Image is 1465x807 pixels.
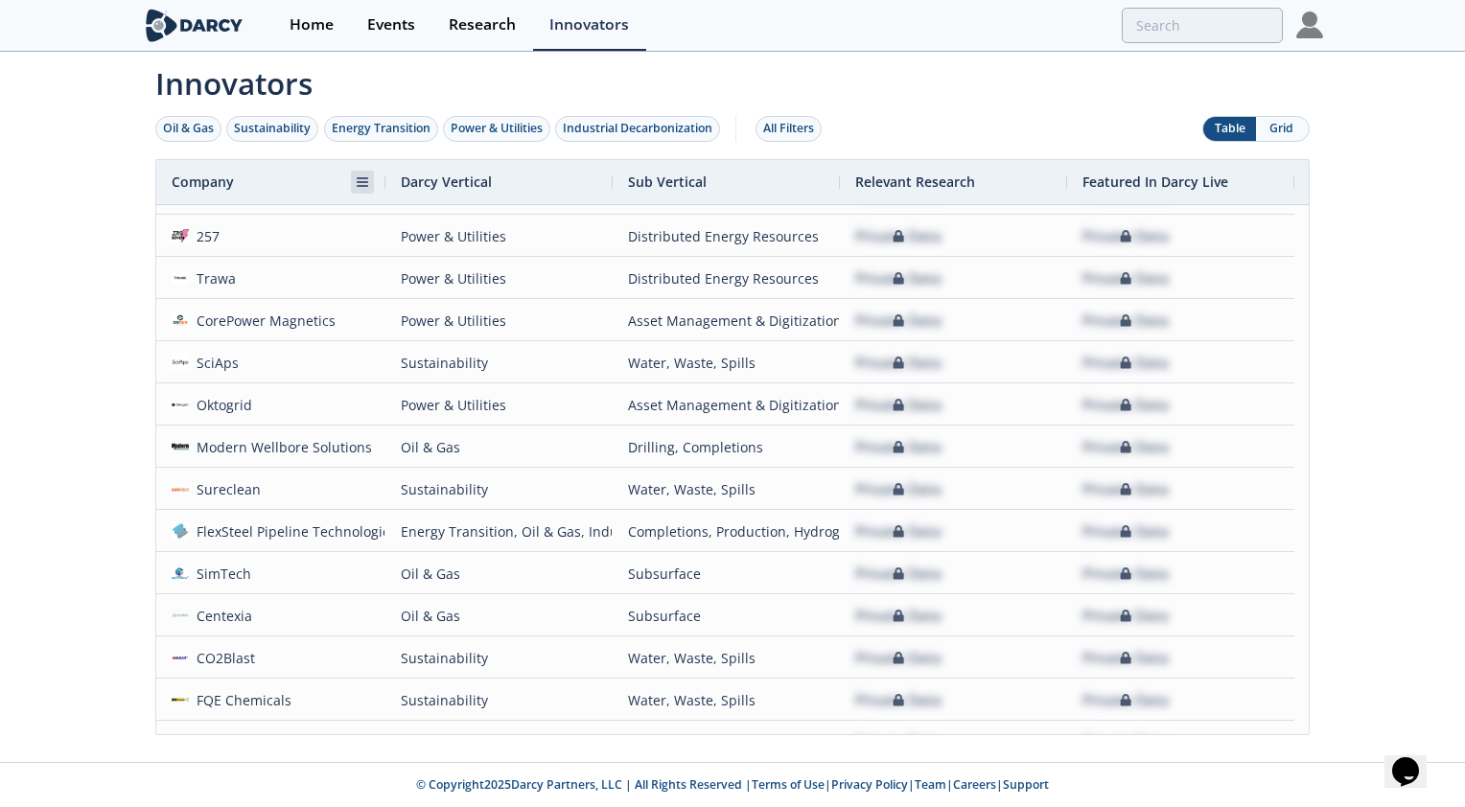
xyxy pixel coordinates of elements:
div: Private Data [1082,553,1169,594]
div: Private Data [855,342,942,383]
div: Sustainability [401,469,597,510]
div: Oil & Gas [401,595,597,636]
div: Innovators [549,17,629,33]
a: Support [1003,776,1049,793]
div: Power & Utilities [401,300,597,341]
div: Water, Waste, Spills [628,722,825,763]
div: Sustainability [234,120,311,137]
div: Private Data [1082,300,1169,341]
div: Asset Management & Digitization [628,384,825,426]
div: Private Data [1082,511,1169,552]
div: Sustainability [401,342,597,383]
img: logo-wide.svg [142,9,246,42]
img: Profile [1296,12,1323,38]
button: All Filters [756,116,822,142]
div: Private Data [855,427,942,468]
button: Sustainability [226,116,318,142]
div: Water, Waste, Spills [628,342,825,383]
div: Subsurface [628,553,825,594]
div: Private Data [855,722,942,763]
div: Private Data [855,258,942,299]
div: Energy Transition [332,120,430,137]
div: Private Data [855,469,942,510]
div: Water, Waste, Spills [628,637,825,679]
a: Team [915,776,946,793]
div: Oktogrid [189,384,253,426]
div: Home [290,17,334,33]
div: CorePower Magnetics [189,300,337,341]
div: Private Data [1082,595,1169,636]
p: © Copyright 2025 Darcy Partners, LLC | All Rights Reserved | | | | | [69,776,1396,794]
a: Careers [953,776,996,793]
div: 257 [189,216,221,257]
div: SciAps [189,342,240,383]
button: Industrial Decarbonization [555,116,720,142]
img: 796e2153-b40c-45eb-9f29-6817be5d1192 [172,354,189,371]
img: 3aef3963-1712-4743-9f92-4071a5e2c738 [172,311,189,329]
button: Power & Utilities [443,116,550,142]
a: Terms of Use [752,776,825,793]
div: Water, Waste, Spills [628,680,825,721]
div: Private Data [855,216,942,257]
div: Events [367,17,415,33]
div: Private Data [855,300,942,341]
div: Private Data [855,384,942,426]
div: Private Data [1082,427,1169,468]
img: eed8f8eb-ad2e-45dc-abab-02d76b39d2ff [172,396,189,413]
div: Private Data [1082,216,1169,257]
div: Private Data [1082,342,1169,383]
div: Power & Utilities [401,216,597,257]
div: Private Data [855,511,942,552]
span: Sub Vertical [628,173,707,191]
iframe: chat widget [1384,730,1446,788]
div: Trawa [189,258,237,299]
div: Centexia [189,595,253,636]
img: ab5e9dc9-bf00-4fa4-8711-3b0f01bbfad4 [172,607,189,624]
div: Power & Utilities [451,120,543,137]
img: 1cdfcaf6-04f0-4660-9b01-26b386de74c4 [172,649,189,666]
div: Private Data [855,595,942,636]
div: Oil & Gas [401,553,597,594]
div: Modern Wellbore Solutions [189,427,373,468]
div: Sustainability [401,722,597,763]
div: Asset Management & Digitization [628,300,825,341]
span: Innovators [142,54,1323,105]
button: Grid [1256,117,1309,141]
div: Private Data [1082,384,1169,426]
img: 8a893824-a25f-4b81-be8c-5843aeafc34a [172,438,189,455]
div: SimTech [189,553,252,594]
div: Industrial Decarbonization [563,120,712,137]
div: S.E. International [189,722,308,763]
div: Completions, Production, Hydrogen, H2 & Low Carbon Fuels [628,511,825,552]
div: Distributed Energy Resources [628,216,825,257]
img: 9c802450-e8f3-4132-8b31-e73fca85e666 [172,480,189,497]
div: Energy Transition, Oil & Gas, Industrial Decarbonization [401,511,597,552]
div: Oil & Gas [401,427,597,468]
button: Oil & Gas [155,116,221,142]
a: Privacy Policy [831,776,908,793]
div: All Filters [763,120,814,137]
span: Company [172,173,234,191]
div: CO2Blast [189,637,256,679]
div: Sustainability [401,637,597,679]
div: Private Data [1082,722,1169,763]
img: f90d9301-0fe4-42e5-9c9c-c52d8fcd4227 [172,522,189,540]
div: Power & Utilities [401,384,597,426]
div: Private Data [1082,469,1169,510]
div: FlexSteel Pipeline Technologies [189,511,398,552]
div: Private Data [855,637,942,679]
button: Energy Transition [324,116,438,142]
img: simtechnologyus.com.png [172,565,189,582]
div: Research [449,17,516,33]
div: Sustainability [401,680,597,721]
div: Private Data [855,680,942,721]
div: Private Data [1082,258,1169,299]
div: Private Data [1082,680,1169,721]
img: caef55b0-ceba-4bbd-a8b0-c1a27358cb10 [172,269,189,287]
div: Water, Waste, Spills [628,469,825,510]
div: Subsurface [628,595,825,636]
div: Private Data [1082,637,1169,679]
div: FQE Chemicals [189,680,292,721]
input: Advanced Search [1122,8,1283,43]
button: Table [1203,117,1256,141]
